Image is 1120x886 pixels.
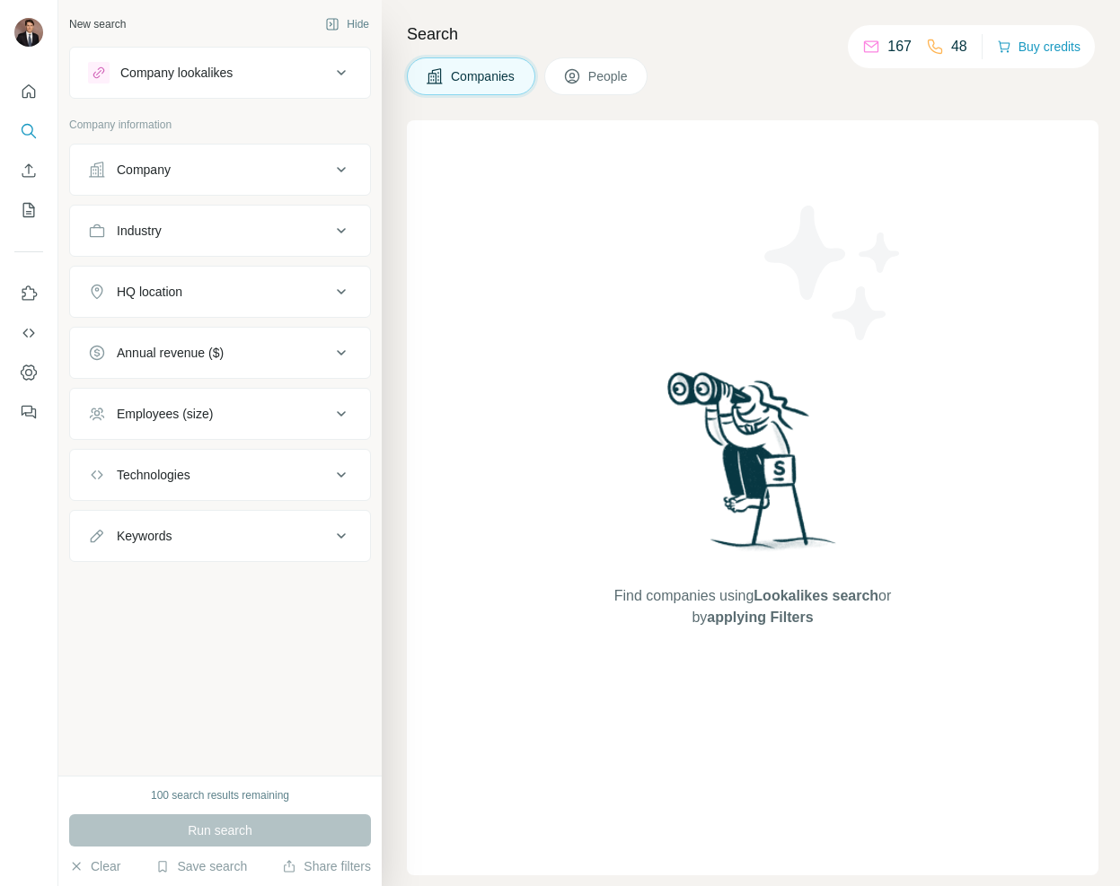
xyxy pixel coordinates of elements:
[14,317,43,349] button: Use Surfe API
[70,331,370,374] button: Annual revenue ($)
[117,222,162,240] div: Industry
[753,192,914,354] img: Surfe Illustration - Stars
[451,67,516,85] span: Companies
[69,16,126,32] div: New search
[997,34,1080,59] button: Buy credits
[707,610,813,625] span: applying Filters
[70,148,370,191] button: Company
[14,396,43,428] button: Feedback
[14,277,43,310] button: Use Surfe on LinkedIn
[14,18,43,47] img: Avatar
[407,22,1098,47] h4: Search
[282,857,371,875] button: Share filters
[69,857,120,875] button: Clear
[120,64,233,82] div: Company lookalikes
[117,344,224,362] div: Annual revenue ($)
[313,11,382,38] button: Hide
[659,367,846,567] img: Surfe Illustration - Woman searching with binoculars
[951,36,967,57] p: 48
[69,117,371,133] p: Company information
[754,588,878,603] span: Lookalikes search
[588,67,630,85] span: People
[117,466,190,484] div: Technologies
[887,36,912,57] p: 167
[14,194,43,226] button: My lists
[70,453,370,496] button: Technologies
[117,283,182,301] div: HQ location
[155,857,247,875] button: Save search
[151,787,289,803] div: 100 search results remaining
[14,115,43,147] button: Search
[14,75,43,108] button: Quick start
[70,270,370,313] button: HQ location
[117,161,171,179] div: Company
[609,585,896,628] span: Find companies using or by
[117,405,213,423] div: Employees (size)
[70,209,370,252] button: Industry
[14,356,43,389] button: Dashboard
[70,51,370,94] button: Company lookalikes
[117,527,172,545] div: Keywords
[70,514,370,557] button: Keywords
[14,154,43,187] button: Enrich CSV
[70,392,370,435] button: Employees (size)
